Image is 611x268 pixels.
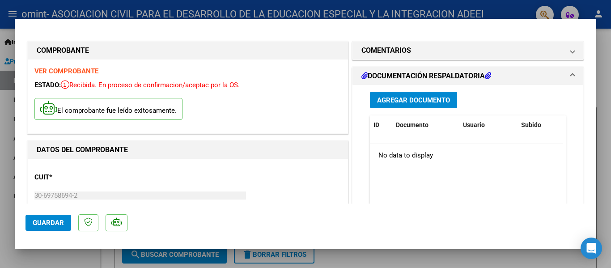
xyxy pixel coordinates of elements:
mat-expansion-panel-header: DOCUMENTACIÓN RESPALDATORIA [352,67,583,85]
span: ID [373,121,379,128]
datatable-header-cell: ID [370,115,392,135]
h1: COMENTARIOS [361,45,411,56]
span: Documento [396,121,429,128]
button: Agregar Documento [370,92,457,108]
mat-expansion-panel-header: COMENTARIOS [352,42,583,60]
button: Guardar [25,215,71,231]
p: El comprobante fue leído exitosamente. [34,98,182,120]
span: Recibida. En proceso de confirmacion/aceptac por la OS. [61,81,240,89]
span: Guardar [33,219,64,227]
strong: COMPROBANTE [37,46,89,55]
strong: DATOS DEL COMPROBANTE [37,145,128,154]
datatable-header-cell: Documento [392,115,459,135]
span: ESTADO: [34,81,61,89]
h1: DOCUMENTACIÓN RESPALDATORIA [361,71,491,81]
span: Agregar Documento [377,96,450,104]
div: No data to display [370,144,563,166]
span: Subido [521,121,541,128]
p: CUIT [34,172,127,183]
datatable-header-cell: Usuario [459,115,518,135]
span: Usuario [463,121,485,128]
a: VER COMPROBANTE [34,67,98,75]
datatable-header-cell: Acción [562,115,607,135]
datatable-header-cell: Subido [518,115,562,135]
div: Open Intercom Messenger [581,238,602,259]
